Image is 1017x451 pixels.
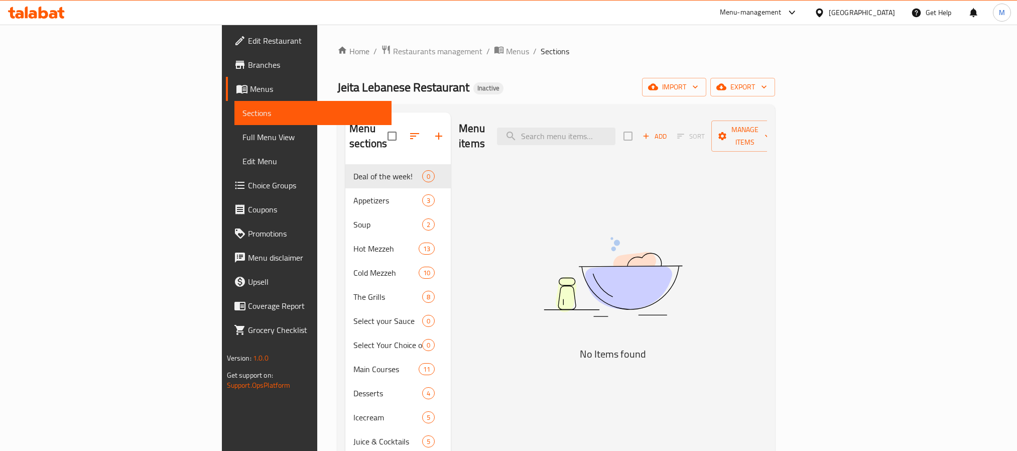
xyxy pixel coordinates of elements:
span: Add [641,131,668,142]
a: Choice Groups [226,173,392,197]
a: Branches [226,53,392,77]
div: [GEOGRAPHIC_DATA] [829,7,895,18]
a: Menus [494,45,529,58]
nav: breadcrumb [337,45,775,58]
span: Juice & Cocktails [353,435,422,447]
a: Coverage Report [226,294,392,318]
span: Sort sections [403,124,427,148]
span: Select Your Choice of Side Dish [353,339,422,351]
span: Promotions [248,228,384,240]
li: / [533,45,537,57]
span: M [999,7,1005,18]
span: Select section first [671,129,711,144]
div: items [422,291,435,303]
div: items [422,194,435,206]
span: Add item [639,129,671,144]
div: Select your Sauce0 [345,309,451,333]
span: Sections [541,45,569,57]
a: Coupons [226,197,392,221]
span: Get support on: [227,369,273,382]
div: items [422,411,435,423]
div: Soup2 [345,212,451,237]
div: items [422,435,435,447]
a: Menu disclaimer [226,246,392,270]
a: Edit Restaurant [226,29,392,53]
div: items [422,339,435,351]
button: Add section [427,124,451,148]
span: Menus [250,83,384,95]
span: 5 [423,437,434,446]
span: 1.0.0 [253,352,269,365]
span: 8 [423,292,434,302]
a: Grocery Checklist [226,318,392,342]
span: Menus [506,45,529,57]
span: Cold Mezzeh [353,267,419,279]
button: Add [639,129,671,144]
a: Sections [234,101,392,125]
span: 0 [423,316,434,326]
span: 3 [423,196,434,205]
span: Grocery Checklist [248,324,384,336]
div: Cold Mezzeh10 [345,261,451,285]
span: Hot Mezzeh [353,243,419,255]
span: Desserts [353,387,422,399]
div: Desserts4 [345,381,451,405]
input: search [497,128,615,145]
span: Edit Menu [242,155,384,167]
span: Version: [227,352,251,365]
span: 11 [419,365,434,374]
span: Upsell [248,276,384,288]
span: Main Courses [353,363,419,375]
div: items [422,387,435,399]
span: Select all sections [382,126,403,147]
span: 2 [423,220,434,230]
div: The Grills8 [345,285,451,309]
span: Edit Restaurant [248,35,384,47]
span: 0 [423,341,434,350]
a: Support.OpsPlatform [227,379,291,392]
span: 5 [423,413,434,422]
span: 4 [423,389,434,398]
span: Coupons [248,203,384,215]
span: Manage items [719,124,771,149]
button: import [642,78,706,96]
span: Menu disclaimer [248,252,384,264]
a: Upsell [226,270,392,294]
span: 13 [419,244,434,254]
div: items [419,243,435,255]
a: Promotions [226,221,392,246]
a: Restaurants management [381,45,482,58]
span: Sections [242,107,384,119]
span: Select your Sauce [353,315,422,327]
span: Restaurants management [393,45,482,57]
span: Deal of the week! [353,170,422,182]
span: 10 [419,268,434,278]
div: Deal of the week!0 [345,164,451,188]
span: Choice Groups [248,179,384,191]
span: export [718,81,767,93]
span: 0 [423,172,434,181]
span: Inactive [473,84,503,92]
div: items [419,363,435,375]
div: Select Your Choice of Side Dish0 [345,333,451,357]
span: import [650,81,698,93]
button: Manage items [711,121,779,152]
span: Icecream [353,411,422,423]
div: items [422,315,435,327]
a: Full Menu View [234,125,392,149]
button: export [710,78,775,96]
span: Appetizers [353,194,422,206]
div: Main Courses11 [345,357,451,381]
span: Soup [353,218,422,231]
span: Coverage Report [248,300,384,312]
span: Full Menu View [242,131,384,143]
a: Edit Menu [234,149,392,173]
